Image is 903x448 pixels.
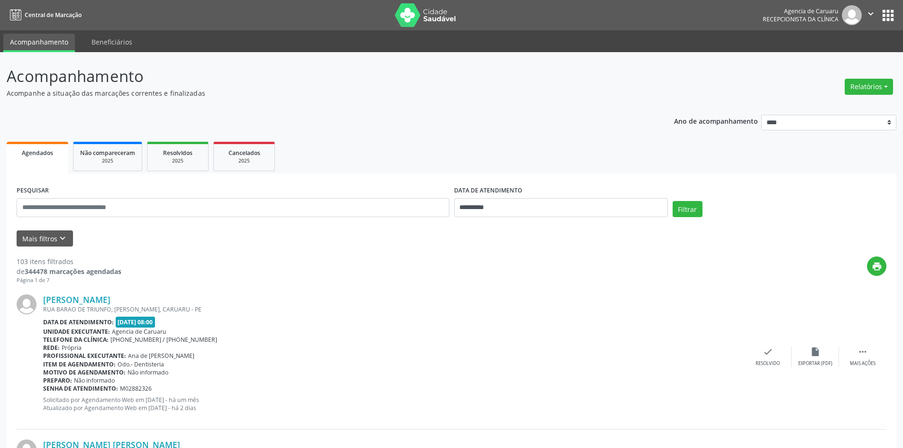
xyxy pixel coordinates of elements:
span: Odo.- Dentisteria [118,360,164,368]
i:  [857,347,868,357]
span: Não compareceram [80,149,135,157]
a: [PERSON_NAME] [43,294,110,305]
span: Resolvidos [163,149,192,157]
span: Não informado [128,368,168,376]
button: Mais filtroskeyboard_arrow_down [17,230,73,247]
div: Agencia de Caruaru [763,7,839,15]
span: Agendados [22,149,53,157]
button: apps [880,7,896,24]
span: M02882326 [120,384,152,393]
b: Telefone da clínica: [43,336,109,344]
i: keyboard_arrow_down [57,233,68,244]
i:  [866,9,876,19]
b: Motivo de agendamento: [43,368,126,376]
b: Preparo: [43,376,72,384]
span: [PHONE_NUMBER] / [PHONE_NUMBER] [110,336,217,344]
div: 103 itens filtrados [17,256,121,266]
i: check [763,347,773,357]
strong: 344478 marcações agendadas [25,267,121,276]
a: Central de Marcação [7,7,82,23]
i: insert_drive_file [810,347,821,357]
label: DATA DE ATENDIMENTO [454,183,522,198]
div: Exportar (PDF) [798,360,832,367]
div: 2025 [80,157,135,165]
div: de [17,266,121,276]
div: 2025 [154,157,201,165]
button: Filtrar [673,201,702,217]
b: Item de agendamento: [43,360,116,368]
button: print [867,256,886,276]
span: Agencia de Caruaru [112,328,166,336]
div: Página 1 de 7 [17,276,121,284]
p: Acompanhe a situação das marcações correntes e finalizadas [7,88,629,98]
a: Beneficiários [85,34,139,50]
span: [DATE] 08:00 [116,317,155,328]
button:  [862,5,880,25]
div: Resolvido [756,360,780,367]
b: Profissional executante: [43,352,126,360]
button: Relatórios [845,79,893,95]
div: Mais ações [850,360,876,367]
a: Acompanhamento [3,34,75,52]
span: Cancelados [228,149,260,157]
label: PESQUISAR [17,183,49,198]
b: Senha de atendimento: [43,384,118,393]
span: Central de Marcação [25,11,82,19]
p: Solicitado por Agendamento Web em [DATE] - há um mês Atualizado por Agendamento Web em [DATE] - h... [43,396,744,412]
span: Ana de [PERSON_NAME] [128,352,194,360]
i: print [872,261,882,272]
b: Rede: [43,344,60,352]
span: Não informado [74,376,115,384]
img: img [17,294,36,314]
b: Data de atendimento: [43,318,114,326]
div: 2025 [220,157,268,165]
span: Própria [62,344,82,352]
img: img [842,5,862,25]
p: Ano de acompanhamento [674,115,758,127]
span: Recepcionista da clínica [763,15,839,23]
p: Acompanhamento [7,64,629,88]
div: RUA BARAO DE TRIUNFO, [PERSON_NAME], CARUARU - PE [43,305,744,313]
b: Unidade executante: [43,328,110,336]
